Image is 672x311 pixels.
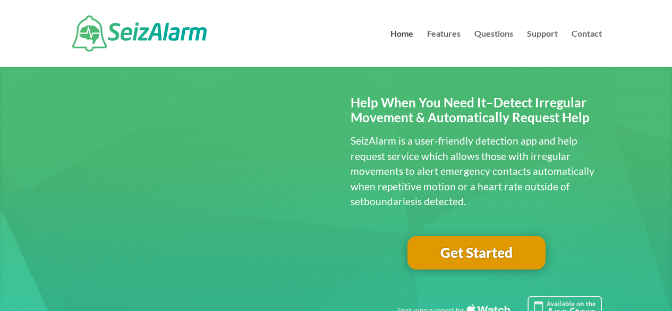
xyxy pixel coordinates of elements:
[407,236,546,270] a: Get Started
[474,30,513,67] a: Questions
[364,195,415,207] span: boundaries
[527,30,558,67] a: Support
[572,30,602,67] a: Contact
[351,95,602,131] h2: Help When You Need It–Detect Irregular Movement & Automatically Request Help
[390,30,413,67] a: Home
[72,15,207,52] img: SeizAlarm
[351,133,602,209] p: SeizAlarm is a user-friendly detection app and help request service which allows those with irreg...
[427,30,461,67] a: Features
[577,270,660,299] iframe: Help widget launcher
